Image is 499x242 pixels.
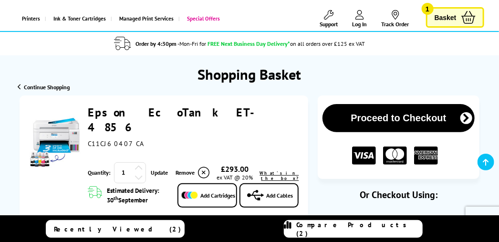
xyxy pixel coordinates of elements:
[176,169,195,176] span: Remove
[260,170,299,181] span: What's in the box?
[217,174,253,181] span: ex VAT @ 20%
[198,65,301,84] h1: Shopping Basket
[107,187,168,204] span: Estimated Delivery: 30 September
[5,35,475,52] li: modal_delivery
[290,40,365,47] div: on all orders over £125 ex VAT
[88,105,265,135] a: Epson EcoTank ET-4856
[267,192,293,199] span: Add Cables
[211,164,259,174] div: £293.00
[435,11,457,24] span: Basket
[284,220,423,238] a: Compare Products (2)
[53,7,106,31] span: Ink & Toner Cartridges
[24,84,70,91] span: Continue Shopping
[15,7,45,31] a: Printers
[88,139,143,148] span: C11CJ60407CA
[318,189,479,201] div: Or Checkout Using:
[114,195,118,201] sup: th
[45,7,111,31] a: Ink & Toner Cartridges
[54,225,181,233] span: Recently Viewed (2)
[426,7,484,28] a: Basket 1
[382,10,409,28] a: Track Order
[320,21,338,28] span: Support
[297,221,423,238] span: Compare Products (2)
[179,40,206,47] span: Mon-Fri for
[414,147,438,165] img: American Express
[181,191,198,199] img: Add Cartridges
[200,192,235,199] span: Add Cartridges
[176,166,211,180] a: Delete item from your basket
[151,169,168,176] a: Update
[259,170,299,181] a: lnk_inthebox
[88,169,110,176] span: Quantity:
[352,147,376,165] img: VISA
[111,7,178,31] a: Managed Print Services
[29,116,83,170] img: Epson EcoTank ET-4856
[422,3,434,15] span: 1
[18,84,70,91] a: Continue Shopping
[135,40,206,47] span: Order by 4:30pm -
[320,10,338,28] a: Support
[46,220,185,238] a: Recently Viewed (2)
[353,21,367,28] span: Log In
[208,40,290,47] span: FREE Next Business Day Delivery*
[353,10,367,28] a: Log In
[322,104,474,132] button: Proceed to Checkout
[383,147,407,165] img: MASTER CARD
[178,7,225,31] a: Special Offers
